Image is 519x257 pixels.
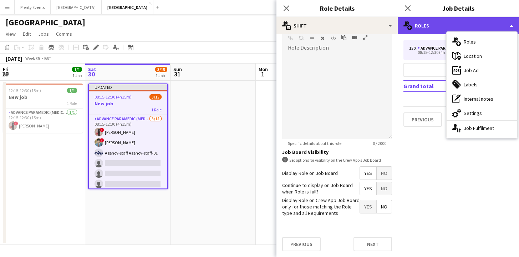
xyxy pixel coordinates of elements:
span: Mon [259,66,268,72]
h3: New job [89,100,167,107]
button: [GEOGRAPHIC_DATA] [102,0,153,14]
app-job-card: 12:15-12:30 (15m)1/1New job1 RoleAdvance Paramedic (Medical)1/112:15-12:30 (15m)![PERSON_NAME] [3,84,83,133]
div: Job Fulfilment [447,121,517,135]
button: HTML Code [331,35,336,41]
div: 1 Job [72,73,82,78]
a: Comms [53,29,75,39]
span: 0 / 2000 [367,141,392,146]
span: Fri [3,66,9,72]
a: Jobs [35,29,52,39]
span: 1 Role [151,107,162,112]
div: Updated [89,84,167,90]
a: View [3,29,19,39]
a: Edit [20,29,34,39]
span: No [377,200,392,213]
span: View [6,31,16,37]
button: Plenty Events [15,0,51,14]
span: ! [100,128,104,132]
span: Yes [360,182,376,195]
button: [GEOGRAPHIC_DATA] [51,0,102,14]
app-card-role: Advance Paramedic (Medical)1/112:15-12:30 (15m)![PERSON_NAME] [3,109,83,133]
span: Yes [360,200,376,213]
div: BST [44,56,51,61]
span: Sat [88,66,96,72]
button: Next [353,237,392,251]
label: Display Role on Crew App Job Board only for those matching the Role type and all Requirements [282,197,360,217]
span: 1 [258,70,268,78]
span: ! [100,138,104,142]
h1: [GEOGRAPHIC_DATA] [6,17,85,28]
h3: Job Board Visibility [282,149,392,155]
div: Advance Paramedic (Medical) [418,46,482,51]
span: 08:15-12:30 (4h15m) [95,94,132,100]
div: Shift [276,17,398,34]
button: Horizontal Line [309,35,314,41]
span: 3/15 [149,94,162,100]
div: Roles [447,35,517,49]
div: Location [447,49,517,63]
h3: Job Details [398,4,519,13]
span: 1/1 [72,67,82,72]
span: 29 [2,70,9,78]
label: Continue to display on Job Board when Role is full? [282,182,360,195]
div: Labels [447,77,517,92]
div: Job Ad [447,63,517,77]
span: 3/15 [155,67,167,72]
button: Previous [403,112,442,127]
div: 15 x [409,46,418,51]
span: No [377,167,392,180]
span: Edit [23,31,31,37]
span: No [377,182,392,195]
span: Week 35 [24,56,41,61]
button: Previous [282,237,321,251]
span: 12:15-12:30 (15m) [9,88,41,93]
span: 30 [87,70,96,78]
span: Yes [360,167,376,180]
span: Jobs [38,31,49,37]
span: 1/1 [67,88,77,93]
button: Add role [403,63,513,77]
button: Paste as plain text [341,35,346,40]
div: 08:15-12:30 (4h15m) [409,51,500,54]
button: Clear Formatting [320,35,325,41]
div: Set options for visibility on the Crew App’s Job Board [282,157,392,163]
div: Settings [447,106,517,120]
button: Insert video [352,35,357,40]
h3: Role Details [276,4,398,13]
label: Display Role on Job Board [282,170,338,176]
button: Fullscreen [363,35,368,40]
span: 1 Role [67,101,77,106]
div: Roles [398,17,519,34]
span: ! [14,121,18,126]
span: 31 [172,70,182,78]
div: 1 Job [156,73,167,78]
div: Internal notes [447,92,517,106]
span: Comms [56,31,72,37]
h3: New job [3,94,83,100]
div: [DATE] [6,55,22,62]
span: Specific details about this role [282,141,347,146]
td: Grand total [403,80,468,92]
span: Sun [173,66,182,72]
app-job-card: Updated08:15-12:30 (4h15m)3/15New job1 RoleAdvance Paramedic (Medical)3/1508:15-12:30 (4h15m)![PE... [88,84,168,189]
